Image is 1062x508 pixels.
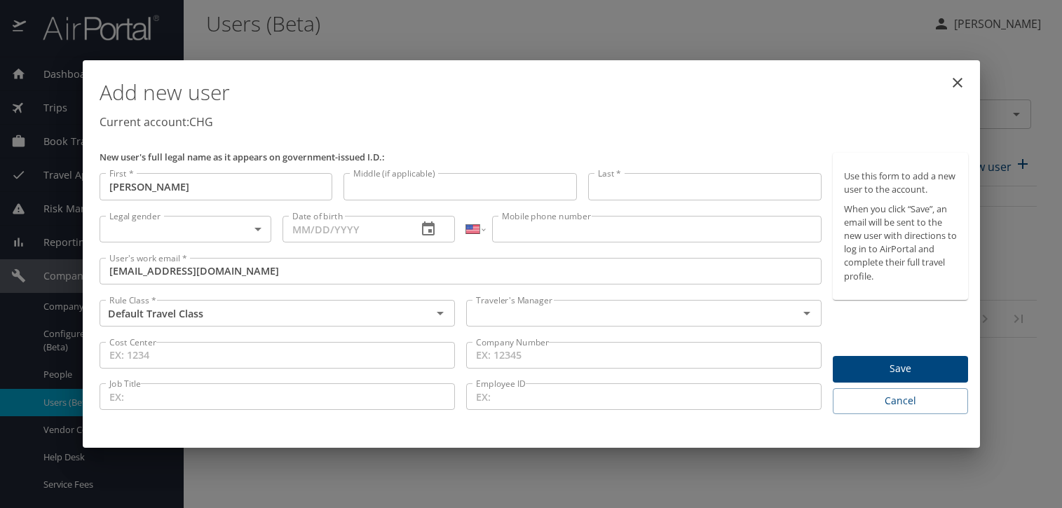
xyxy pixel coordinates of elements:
button: Open [797,303,817,323]
input: EX: [100,383,455,410]
span: Save [844,360,957,378]
p: When you click “Save”, an email will be sent to the new user with directions to log in to AirPort... [844,202,957,283]
p: Use this form to add a new user to the account. [844,170,957,196]
p: New user's full legal name as it appears on government-issued I.D.: [100,153,822,162]
input: EX: 1234 [100,342,455,369]
span: Cancel [844,392,957,410]
h1: Add new user [100,71,969,114]
button: close [941,66,974,99]
button: Open [430,303,450,323]
button: Save [833,356,968,383]
button: Cancel [833,388,968,414]
div: ​ [100,216,272,242]
input: MM/DD/YYYY [282,216,406,242]
input: EX: [466,383,822,410]
p: Current account: CHG [100,114,969,130]
input: EX: 12345 [466,342,822,369]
